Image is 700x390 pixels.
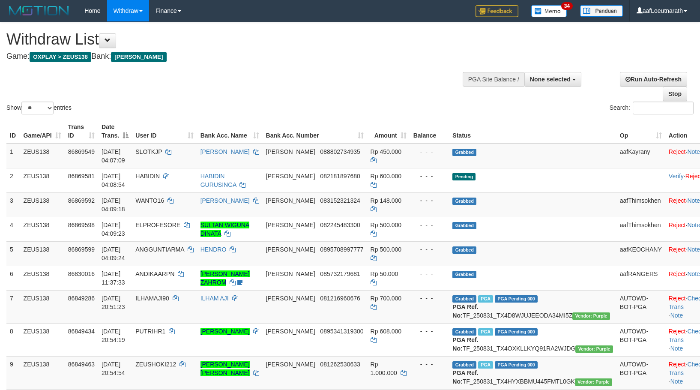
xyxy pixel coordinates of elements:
span: 86849286 [68,295,95,302]
a: [PERSON_NAME] ZAHROM [200,270,250,286]
img: Button%20Memo.svg [531,5,567,17]
a: HABIDIN GURUSINGA [200,173,236,188]
td: 9 [6,356,20,389]
span: [DATE] 04:08:54 [102,173,125,188]
a: Note [687,270,700,277]
span: [PERSON_NAME] [266,246,315,253]
span: [PERSON_NAME] [266,328,315,335]
td: 1 [6,144,20,168]
span: Vendor URL: https://trx4.1velocity.biz [575,345,613,353]
div: - - - [413,172,446,180]
a: HENDRO [200,246,227,253]
div: PGA Site Balance / [463,72,524,87]
span: [PERSON_NAME] [266,148,315,155]
b: PGA Ref. No: [452,303,478,319]
span: Rp 600.000 [371,173,401,180]
td: aafThimsokhen [616,217,665,241]
td: TF_250831_TX4OXKLLKYQ91RA2WJDG [449,323,616,356]
th: ID [6,119,20,144]
span: Grabbed [452,295,476,303]
span: Copy 088802734935 to clipboard [320,148,360,155]
select: Showentries [21,102,54,114]
span: Marked by aafRornrotha [478,328,493,336]
span: Grabbed [452,246,476,254]
a: [PERSON_NAME] [200,197,250,204]
span: ELPROFESORE [135,222,180,228]
a: Verify [669,173,684,180]
span: 34 [561,2,573,10]
span: PUTRIHR1 [135,328,165,335]
th: Op: activate to sort column ascending [616,119,665,144]
span: 86869598 [68,222,95,228]
label: Search: [610,102,694,114]
span: [PERSON_NAME] [111,52,166,62]
span: Rp 50.000 [371,270,398,277]
span: 86869581 [68,173,95,180]
td: 7 [6,290,20,323]
td: ZEUS138 [20,266,65,290]
a: [PERSON_NAME] [200,328,250,335]
span: [DATE] 04:09:24 [102,246,125,261]
span: Rp 450.000 [371,148,401,155]
span: Rp 500.000 [371,246,401,253]
input: Search: [633,102,694,114]
span: [DATE] 20:54:54 [102,361,125,376]
td: ZEUS138 [20,356,65,389]
span: Copy 082245483300 to clipboard [320,222,360,228]
a: ILHAM AJI [200,295,229,302]
td: ZEUS138 [20,323,65,356]
span: Copy 083152321324 to clipboard [320,197,360,204]
a: [PERSON_NAME] [PERSON_NAME] [200,361,250,376]
span: 86869549 [68,148,95,155]
span: Rp 148.000 [371,197,401,204]
span: Marked by aafRornrotha [478,295,493,303]
a: Reject [669,197,686,204]
span: Rp 608.000 [371,328,401,335]
span: [PERSON_NAME] [266,270,315,277]
span: Copy 085732179681 to clipboard [320,270,360,277]
td: AUTOWD-BOT-PGA [616,323,665,356]
span: [DATE] 20:51:23 [102,295,125,310]
b: PGA Ref. No: [452,369,478,385]
span: Grabbed [452,222,476,229]
th: Amount: activate to sort column ascending [367,119,410,144]
th: Game/API: activate to sort column ascending [20,119,65,144]
span: ANDIKAARPN [135,270,174,277]
a: Note [670,312,683,319]
span: 86830016 [68,270,95,277]
span: [PERSON_NAME] [266,197,315,204]
td: AUTOWD-BOT-PGA [616,356,665,389]
a: Reject [669,361,686,368]
a: Note [670,345,683,352]
div: - - - [413,245,446,254]
span: 86849434 [68,328,95,335]
td: 2 [6,168,20,192]
span: [PERSON_NAME] [266,295,315,302]
span: [DATE] 04:09:18 [102,197,125,213]
td: AUTOWD-BOT-PGA [616,290,665,323]
span: Rp 1.000.000 [371,361,397,376]
span: SLOTKJP [135,148,162,155]
span: 86849463 [68,361,95,368]
td: aafThimsokhen [616,192,665,217]
td: ZEUS138 [20,241,65,266]
th: Trans ID: activate to sort column ascending [65,119,98,144]
a: Run Auto-Refresh [620,72,687,87]
span: Marked by aafRornrotha [478,361,493,369]
img: Feedback.jpg [476,5,518,17]
span: 86869592 [68,197,95,204]
td: ZEUS138 [20,290,65,323]
td: ZEUS138 [20,192,65,217]
span: None selected [530,76,571,83]
b: PGA Ref. No: [452,336,478,352]
span: Grabbed [452,198,476,205]
span: [DATE] 20:54:19 [102,328,125,343]
td: ZEUS138 [20,217,65,241]
td: ZEUS138 [20,144,65,168]
label: Show entries [6,102,72,114]
a: Reject [669,270,686,277]
button: None selected [524,72,581,87]
a: Reject [669,222,686,228]
span: Rp 700.000 [371,295,401,302]
td: 6 [6,266,20,290]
